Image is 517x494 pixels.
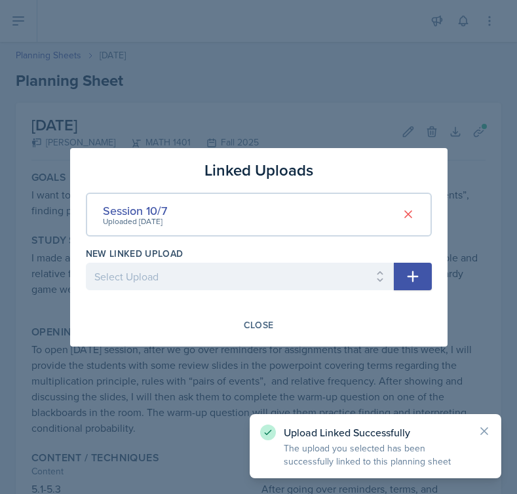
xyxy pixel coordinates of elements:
p: The upload you selected has been successfully linked to this planning sheet [284,442,467,468]
p: Upload Linked Successfully [284,426,467,439]
div: Close [244,320,274,330]
div: Session 10/7 [103,202,167,219]
button: Close [235,314,282,336]
div: Uploaded [DATE] [103,216,167,227]
label: New Linked Upload [86,247,183,260]
h3: Linked Uploads [204,159,313,182]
